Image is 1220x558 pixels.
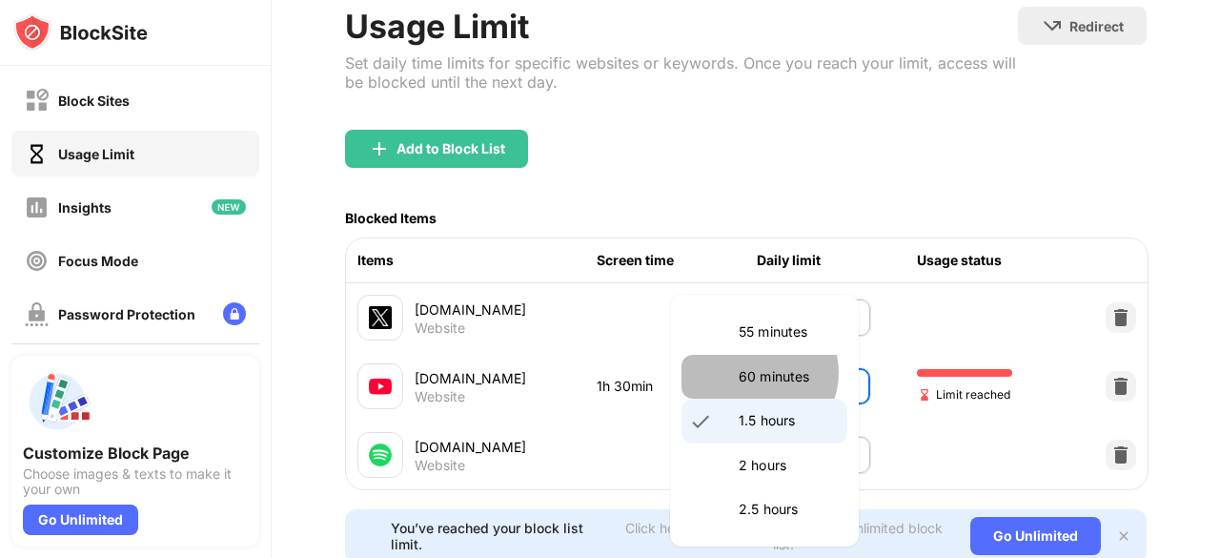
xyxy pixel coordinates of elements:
[739,366,836,387] p: 60 minutes
[739,455,836,476] p: 2 hours
[739,410,836,431] p: 1.5 hours
[739,499,836,520] p: 2.5 hours
[739,321,836,342] p: 55 minutes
